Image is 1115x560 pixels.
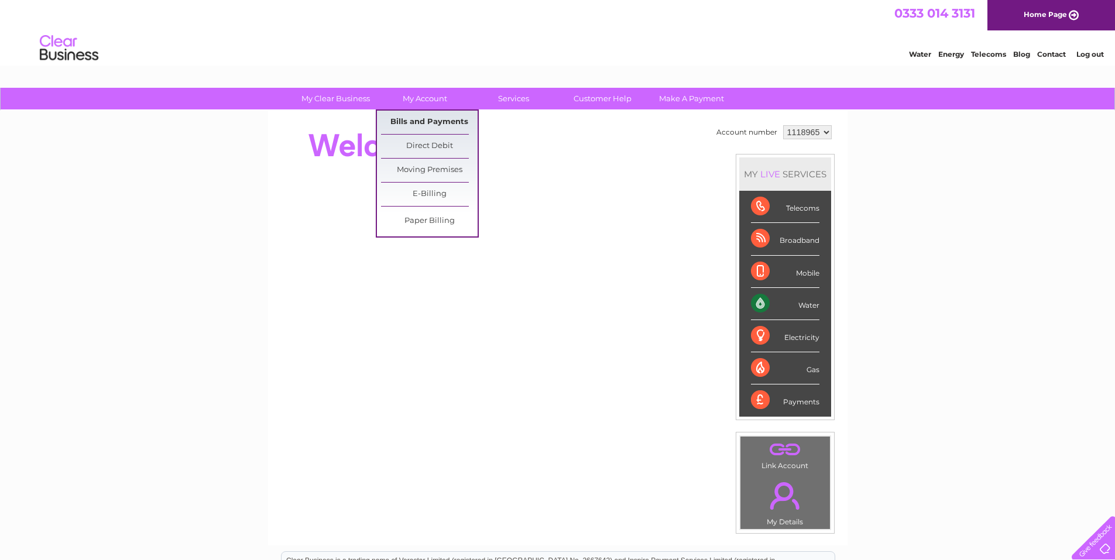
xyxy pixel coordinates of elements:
[39,30,99,66] img: logo.png
[1013,50,1030,59] a: Blog
[465,88,562,109] a: Services
[751,352,819,384] div: Gas
[381,111,478,134] a: Bills and Payments
[909,50,931,59] a: Water
[971,50,1006,59] a: Telecoms
[713,122,780,142] td: Account number
[381,209,478,233] a: Paper Billing
[1076,50,1104,59] a: Log out
[758,169,783,180] div: LIVE
[554,88,651,109] a: Customer Help
[751,191,819,223] div: Telecoms
[751,384,819,416] div: Payments
[282,6,835,57] div: Clear Business is a trading name of Verastar Limited (registered in [GEOGRAPHIC_DATA] No. 3667643...
[751,320,819,352] div: Electricity
[1037,50,1066,59] a: Contact
[751,256,819,288] div: Mobile
[381,135,478,158] a: Direct Debit
[743,439,827,460] a: .
[938,50,964,59] a: Energy
[743,475,827,516] a: .
[739,157,831,191] div: MY SERVICES
[740,436,831,473] td: Link Account
[287,88,384,109] a: My Clear Business
[751,223,819,255] div: Broadband
[643,88,740,109] a: Make A Payment
[894,6,975,20] a: 0333 014 3131
[751,288,819,320] div: Water
[740,472,831,530] td: My Details
[381,159,478,182] a: Moving Premises
[381,183,478,206] a: E-Billing
[376,88,473,109] a: My Account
